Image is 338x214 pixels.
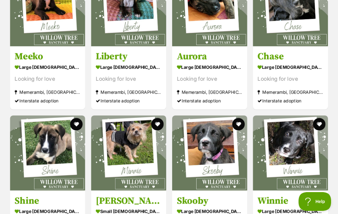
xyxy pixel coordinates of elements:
img: Minnie [91,115,166,191]
img: Shine [10,115,85,191]
div: Interstate adoption [96,96,161,105]
div: Looking for love [177,75,243,83]
div: Interstate adoption [177,96,243,105]
div: Looking for love [96,75,161,83]
a: Aurora large [DEMOGRAPHIC_DATA] Dog Looking for love Memerambi, [GEOGRAPHIC_DATA] Interstate adop... [172,46,247,110]
h3: Liberty [96,51,161,63]
button: favourite [313,118,325,130]
button: favourite [232,118,244,130]
div: large [DEMOGRAPHIC_DATA] Dog [96,63,161,72]
img: Skooby [172,115,247,191]
div: Memerambi, [GEOGRAPHIC_DATA] [177,88,243,96]
h3: Winnie [258,195,323,207]
h3: Chase [258,51,323,63]
div: Memerambi, [GEOGRAPHIC_DATA] [96,88,161,96]
div: large [DEMOGRAPHIC_DATA] Dog [15,63,80,72]
h3: Skooby [177,195,243,207]
h3: Meeko [15,51,80,63]
div: Memerambi, [GEOGRAPHIC_DATA] [15,88,80,96]
div: Interstate adoption [15,96,80,105]
button: favourite [151,118,164,130]
h3: [PERSON_NAME] [96,195,161,207]
img: Winnie [253,115,328,191]
a: Meeko large [DEMOGRAPHIC_DATA] Dog Looking for love Memerambi, [GEOGRAPHIC_DATA] Interstate adopt... [10,46,85,110]
h3: Aurora [177,51,243,63]
div: Looking for love [258,75,323,83]
div: Looking for love [15,75,80,83]
h3: Shine [15,195,80,207]
div: large [DEMOGRAPHIC_DATA] Dog [258,63,323,72]
button: favourite [70,118,83,130]
a: Chase large [DEMOGRAPHIC_DATA] Dog Looking for love Memerambi, [GEOGRAPHIC_DATA] Interstate adopt... [253,46,328,110]
div: large [DEMOGRAPHIC_DATA] Dog [177,63,243,72]
a: Liberty large [DEMOGRAPHIC_DATA] Dog Looking for love Memerambi, [GEOGRAPHIC_DATA] Interstate ado... [91,46,166,110]
div: Interstate adoption [258,96,323,105]
div: Memerambi, [GEOGRAPHIC_DATA] [258,88,323,96]
iframe: Help Scout Beacon - Open [299,192,332,211]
